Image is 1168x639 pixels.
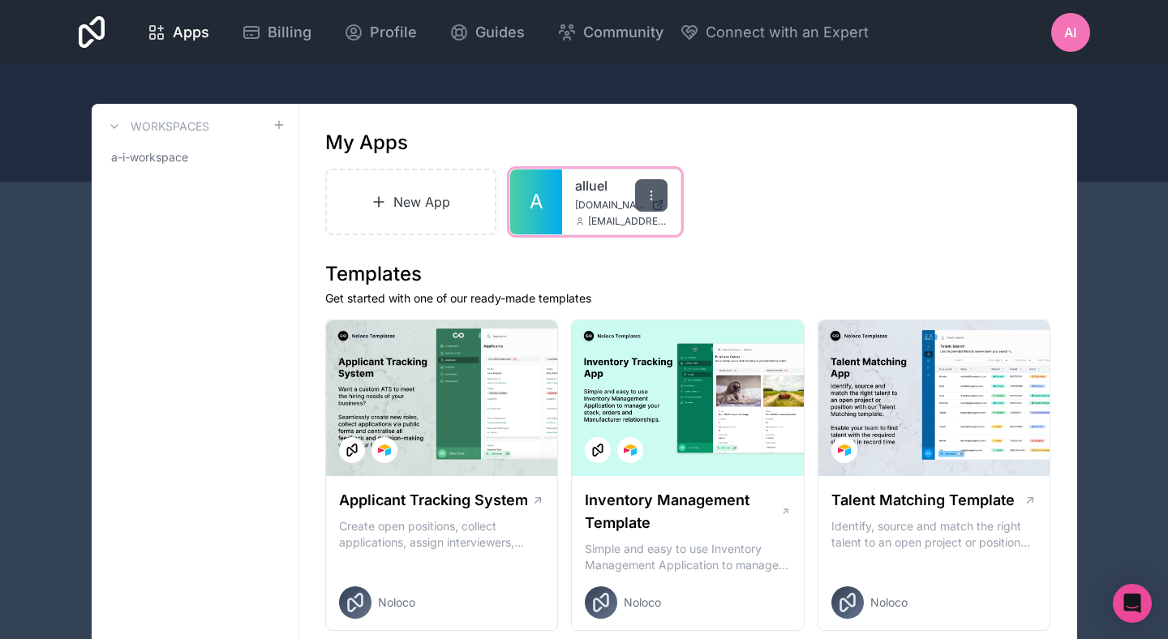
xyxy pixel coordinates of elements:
span: [DOMAIN_NAME] [575,199,645,212]
h1: Applicant Tracking System [339,489,528,512]
p: Simple and easy to use Inventory Management Application to manage your stock, orders and Manufact... [585,541,791,573]
h3: Workspaces [131,118,209,135]
p: Create open positions, collect applications, assign interviewers, centralise candidate feedback a... [339,518,545,551]
a: Profile [331,15,430,50]
a: Billing [229,15,324,50]
p: Identify, source and match the right talent to an open project or position with our Talent Matchi... [831,518,1037,551]
h1: Templates [325,261,1051,287]
div: Open Intercom Messenger [1113,584,1152,623]
a: A [510,169,562,234]
span: ai [1064,23,1076,42]
p: Get started with one of our ready-made templates [325,290,1051,307]
a: [DOMAIN_NAME] [575,199,668,212]
span: [EMAIL_ADDRESS][DOMAIN_NAME] [588,215,668,228]
span: Guides [475,21,525,44]
h1: My Apps [325,130,408,156]
h1: Inventory Management Template [585,489,779,534]
span: Noloco [870,594,908,611]
span: Apps [173,21,209,44]
a: Workspaces [105,117,209,136]
span: A [530,189,543,215]
img: Airtable Logo [624,444,637,457]
button: Connect with an Expert [680,21,869,44]
span: Community [583,21,663,44]
span: Connect with an Expert [706,21,869,44]
span: Noloco [378,594,415,611]
a: Community [544,15,676,50]
img: Airtable Logo [378,444,391,457]
a: alluel [575,176,668,195]
span: a-i-workspace [111,149,188,165]
a: a-i-workspace [105,143,286,172]
a: Apps [134,15,222,50]
a: Guides [436,15,538,50]
a: New App [325,169,497,235]
img: Airtable Logo [838,444,851,457]
span: Billing [268,21,311,44]
h1: Talent Matching Template [831,489,1015,512]
span: Noloco [624,594,661,611]
span: Profile [370,21,417,44]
